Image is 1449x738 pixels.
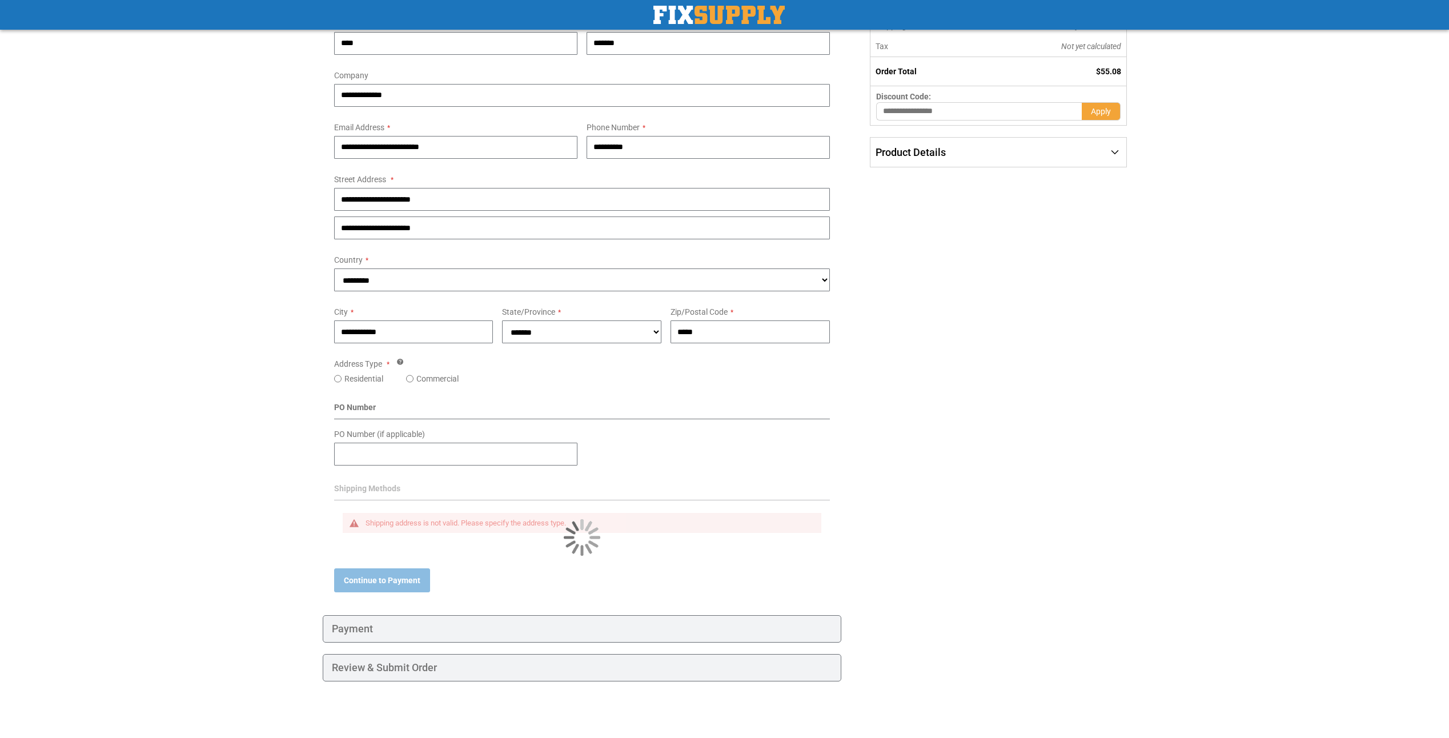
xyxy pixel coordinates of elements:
span: Country [334,255,363,264]
button: Apply [1082,102,1121,121]
span: Shipping [876,21,906,30]
span: Product Details [876,146,946,158]
label: Residential [344,373,383,384]
div: Review & Submit Order [323,654,842,681]
span: Apply [1091,107,1111,116]
img: Loading... [564,519,600,556]
span: City [334,307,348,316]
img: Fix Industrial Supply [653,6,785,24]
label: Commercial [416,373,459,384]
span: Not yet calculated [1061,42,1121,51]
th: Tax [870,36,984,57]
a: store logo [653,6,785,24]
div: Payment [323,615,842,643]
span: Street Address [334,175,386,184]
span: Discount Code: [876,92,931,101]
span: State/Province [502,307,555,316]
span: Zip/Postal Code [671,307,728,316]
div: PO Number [334,402,830,419]
span: $55.08 [1096,67,1121,76]
strong: Order Total [876,67,917,76]
span: PO Number (if applicable) [334,430,425,439]
span: Phone Number [587,123,640,132]
span: Not yet calculated [1061,21,1121,30]
span: Company [334,71,368,80]
span: Address Type [334,359,382,368]
span: Email Address [334,123,384,132]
